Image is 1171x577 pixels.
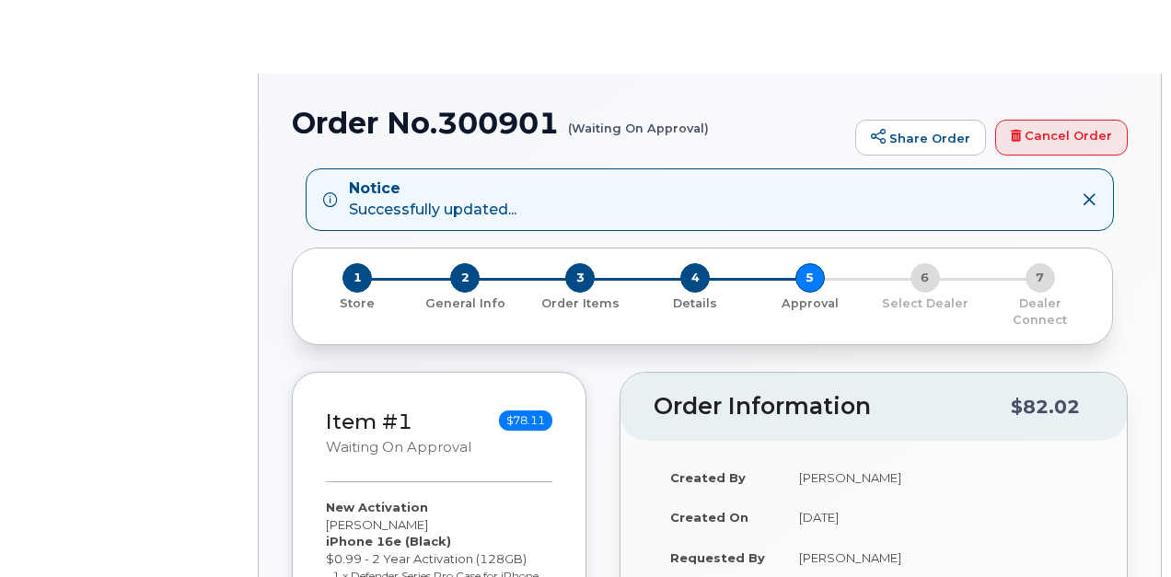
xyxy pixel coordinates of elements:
[499,410,552,431] span: $78.11
[326,409,412,434] a: Item #1
[326,500,428,514] strong: New Activation
[670,510,748,525] strong: Created On
[530,295,631,312] p: Order Items
[680,263,710,293] span: 4
[315,295,400,312] p: Store
[450,263,480,293] span: 2
[326,439,471,456] small: Waiting On Approval
[568,107,709,135] small: (Waiting On Approval)
[307,293,408,312] a: 1 Store
[645,295,746,312] p: Details
[670,470,746,485] strong: Created By
[995,120,1128,156] a: Cancel Order
[654,394,1011,420] h2: Order Information
[523,293,638,312] a: 3 Order Items
[1011,389,1080,424] div: $82.02
[783,457,1094,498] td: [PERSON_NAME]
[565,263,595,293] span: 3
[638,293,753,312] a: 4 Details
[349,179,516,221] div: Successfully updated...
[349,179,516,200] strong: Notice
[670,550,765,565] strong: Requested By
[408,293,523,312] a: 2 General Info
[292,107,846,139] h1: Order No.300901
[855,120,986,156] a: Share Order
[342,263,372,293] span: 1
[415,295,516,312] p: General Info
[783,497,1094,537] td: [DATE]
[326,534,451,548] strong: iPhone 16e (Black)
